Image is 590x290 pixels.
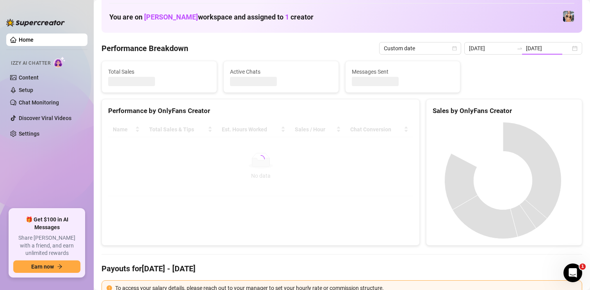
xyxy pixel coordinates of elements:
[563,263,582,282] iframe: Intercom live chat
[517,45,523,51] span: to
[57,264,62,269] span: arrow-right
[517,45,523,51] span: swap-right
[108,106,413,116] div: Performance by OnlyFans Creator
[13,234,80,257] span: Share [PERSON_NAME] with a friend, and earn unlimited rewards
[230,67,332,76] span: Active Chats
[108,67,210,76] span: Total Sales
[109,13,314,21] h1: You are on workspace and assigned to creator
[19,131,39,137] a: Settings
[563,11,574,22] img: Veronica
[13,216,80,231] span: 🎁 Get $100 in AI Messages
[526,44,570,53] input: End date
[31,263,54,270] span: Earn now
[19,99,59,106] a: Chat Monitoring
[19,37,34,43] a: Home
[285,13,289,21] span: 1
[352,67,454,76] span: Messages Sent
[11,60,50,67] span: Izzy AI Chatter
[19,87,33,93] a: Setup
[19,74,39,81] a: Content
[384,42,456,54] span: Custom date
[469,44,513,53] input: Start date
[433,106,576,116] div: Sales by OnlyFans Creator
[6,19,65,27] img: logo-BBDzfeDw.svg
[19,115,71,121] a: Discover Viral Videos
[257,155,265,163] span: loading
[144,13,198,21] span: [PERSON_NAME]
[579,263,586,270] span: 1
[102,43,188,54] h4: Performance Breakdown
[102,263,582,274] h4: Payouts for [DATE] - [DATE]
[452,46,457,51] span: calendar
[53,57,66,68] img: AI Chatter
[13,260,80,273] button: Earn nowarrow-right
